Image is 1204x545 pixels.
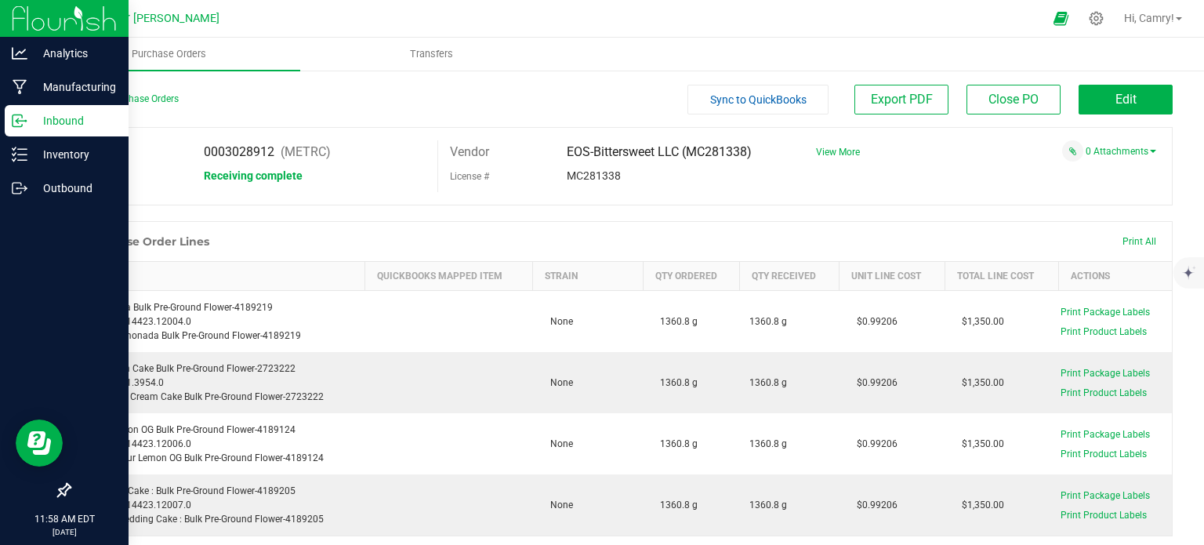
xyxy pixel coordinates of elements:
[1061,510,1147,521] span: Print Product Labels
[300,38,563,71] a: Transfers
[1061,368,1150,379] span: Print Package Labels
[1061,490,1150,501] span: Print Package Labels
[749,437,787,451] span: 1360.8 g
[204,169,303,182] span: Receiving complete
[16,420,63,467] iframe: Resource center
[740,262,840,291] th: Qty Received
[1061,387,1147,398] span: Print Product Labels
[80,300,356,343] div: Limonada Bulk Pre-Ground Flower-4189219 SKU: 1.1.14423.12004.0 Retail: Limonada Bulk Pre-Ground F...
[652,438,698,449] span: 1360.8 g
[871,92,933,107] span: Export PDF
[1062,140,1083,162] span: Attach a document
[849,377,898,388] span: $0.99206
[389,47,474,61] span: Transfers
[1122,236,1156,247] span: Print All
[85,235,209,248] h1: Purchase Order Lines
[111,47,227,61] span: Purchase Orders
[533,262,643,291] th: Strain
[849,438,898,449] span: $0.99206
[38,38,300,71] a: Purchase Orders
[71,262,365,291] th: Item
[1061,449,1147,460] span: Print Product Labels
[687,85,829,114] button: Sync to QuickBooks
[652,377,698,388] span: 1360.8 g
[749,314,787,329] span: 1360.8 g
[542,316,573,327] span: None
[849,500,898,510] span: $0.99206
[450,140,489,164] label: Vendor
[749,376,787,390] span: 1360.8 g
[27,179,121,198] p: Outbound
[12,45,27,61] inline-svg: Analytics
[12,180,27,196] inline-svg: Outbound
[7,526,121,538] p: [DATE]
[27,44,121,63] p: Analytics
[954,377,1004,388] span: $1,350.00
[12,79,27,95] inline-svg: Manufacturing
[849,316,898,327] span: $0.99206
[1086,11,1106,26] div: Manage settings
[567,144,752,159] span: EOS-Bittersweet LLC (MC281338)
[643,262,739,291] th: Qty Ordered
[80,362,356,404] div: Ice Cream Cake Bulk Pre-Ground Flower-2723222 SKU: 1.1.1.3954.0 Retail: Ice Cream Cake Bulk Pre-G...
[204,144,274,159] span: 0003028912
[450,165,489,188] label: License #
[27,145,121,164] p: Inventory
[1058,262,1172,291] th: Actions
[101,12,219,25] span: Major [PERSON_NAME]
[365,262,533,291] th: QuickBooks Mapped Item
[12,147,27,162] inline-svg: Inventory
[945,262,1058,291] th: Total Line Cost
[12,113,27,129] inline-svg: Inbound
[542,500,573,510] span: None
[281,144,331,159] span: (METRC)
[1086,146,1156,157] a: 0 Attachments
[1079,85,1173,114] button: Edit
[1043,3,1079,34] span: Open Ecommerce Menu
[1061,429,1150,440] span: Print Package Labels
[27,111,121,130] p: Inbound
[954,316,1004,327] span: $1,350.00
[1061,307,1150,318] span: Print Package Labels
[816,147,860,158] a: View More
[1061,326,1147,337] span: Print Product Labels
[7,512,121,526] p: 11:58 AM EDT
[1115,92,1137,107] span: Edit
[1124,12,1174,24] span: Hi, Camry!
[710,93,807,106] span: Sync to QuickBooks
[542,377,573,388] span: None
[854,85,948,114] button: Export PDF
[652,500,698,510] span: 1360.8 g
[954,500,1004,510] span: $1,350.00
[80,423,356,465] div: Sour Lemon OG Bulk Pre-Ground Flower-4189124 SKU: 1.1.14423.12006.0 Retail: Sour Lemon OG Bulk Pr...
[966,85,1061,114] button: Close PO
[840,262,945,291] th: Unit Line Cost
[988,92,1039,107] span: Close PO
[542,438,573,449] span: None
[567,169,621,182] span: MC281338
[27,78,121,96] p: Manufacturing
[80,484,356,526] div: Wedding Cake : Bulk Pre-Ground Flower-4189205 SKU: 1.1.14423.12007.0 Retail: Wedding Cake : Bulk ...
[749,498,787,512] span: 1360.8 g
[652,316,698,327] span: 1360.8 g
[954,438,1004,449] span: $1,350.00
